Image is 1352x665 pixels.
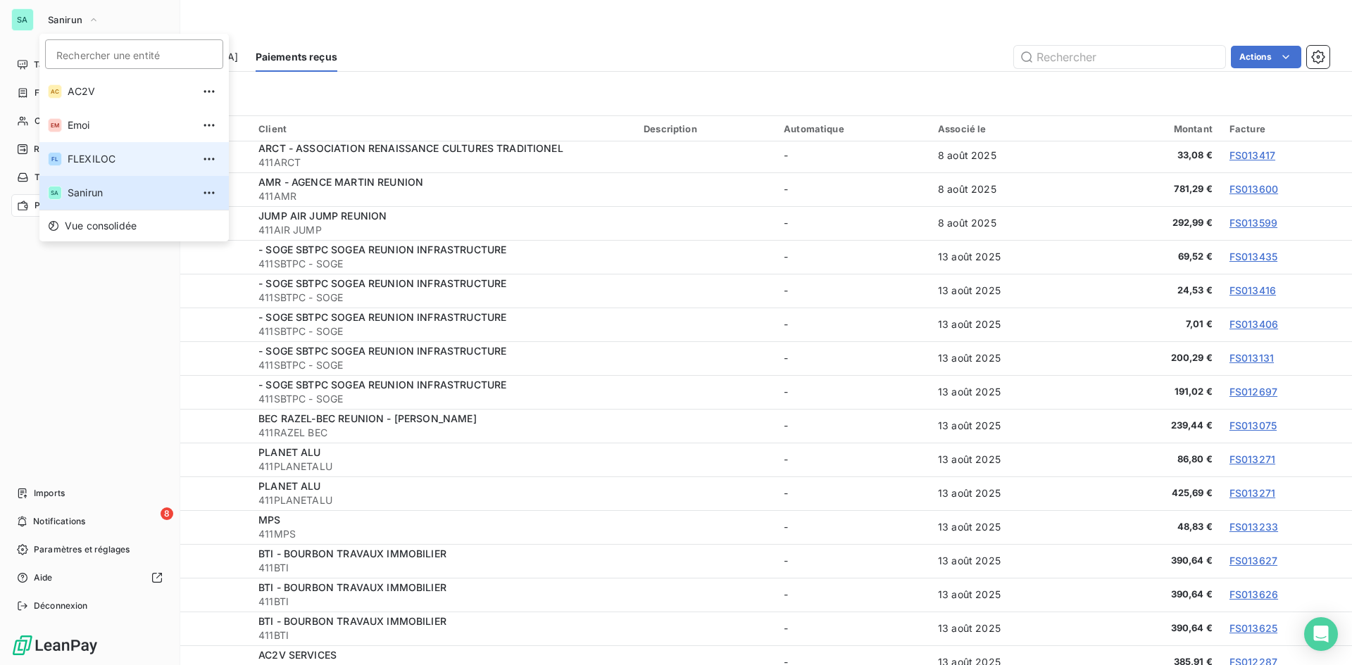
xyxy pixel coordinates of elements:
div: EM [48,118,62,132]
a: FS013435 [1229,251,1277,262]
a: Tableau de bord [11,53,168,76]
span: Déconnexion [34,600,88,612]
span: PLANET ALU [258,480,321,492]
td: 13 août 2025 [930,544,1088,578]
span: 411AMR [258,189,627,203]
span: JUMP AIR JUMP REUNION [258,210,387,222]
a: FS013626 [1229,588,1278,600]
div: Facture [1229,123,1344,134]
a: FS012697 [1229,386,1277,398]
a: FS013417 [1229,149,1275,161]
div: Description [644,123,767,134]
td: - [775,612,930,645]
td: - [775,206,930,240]
a: FS013625 [1229,622,1277,634]
span: 200,29 € [1096,351,1213,365]
a: Clients [11,110,168,132]
img: Logo LeanPay [11,634,99,657]
a: Tâches [11,166,168,189]
span: Tableau de bord [34,58,99,71]
a: FS013600 [1229,183,1278,195]
span: 411PLANETALU [258,460,627,474]
a: Paiements [11,194,168,217]
td: - [775,139,930,172]
span: 239,44 € [1096,419,1213,433]
div: Associé le [938,123,1079,134]
span: Tâches [35,171,64,184]
span: 411SBTPC - SOGE [258,257,627,271]
span: 411RAZEL BEC [258,426,627,440]
td: 13 août 2025 [930,612,1088,645]
td: - [775,476,930,510]
span: 390,64 € [1096,554,1213,568]
span: Notifications [33,515,85,528]
span: FLEXILOC [68,152,192,166]
span: - SOGE SBTPC SOGEA REUNION INFRASTRUCTURE [258,277,506,289]
td: - [775,172,930,206]
span: 411SBTPC - SOGE [258,358,627,372]
a: Paramètres et réglages [11,538,168,561]
span: Emoi [68,118,192,132]
span: Sanirun [68,186,192,200]
a: FS013075 [1229,419,1277,431]
span: 86,80 € [1096,452,1213,467]
span: - SOGE SBTPC SOGEA REUNION INFRASTRUCTURE [258,345,506,357]
td: 13 août 2025 [930,510,1088,544]
span: Sanirun [48,14,82,25]
td: - [775,578,930,612]
span: 8 [161,507,173,520]
td: - [775,240,930,274]
span: BTI - BOURBON TRAVAUX IMMOBILIER [258,581,446,593]
div: Client [258,123,627,134]
td: 13 août 2025 [930,443,1088,476]
td: - [775,510,930,544]
td: 13 août 2025 [930,240,1088,274]
span: AC2V [68,84,192,99]
span: 411SBTPC - SOGE [258,392,627,406]
span: - SOGE SBTPC SOGEA REUNION INFRASTRUCTURE [258,379,506,391]
td: 8 août 2025 [930,172,1088,206]
span: AC2V SERVICES [258,649,337,661]
span: Factures [35,87,70,99]
span: 69,52 € [1096,250,1213,264]
div: Automatique [784,123,921,134]
span: 191,02 € [1096,385,1213,399]
span: 292,99 € [1096,216,1213,230]
a: FS013416 [1229,284,1276,296]
a: Factures [11,82,168,104]
div: Open Intercom Messenger [1304,617,1338,651]
span: Clients [35,115,63,127]
div: Montant [1096,123,1213,134]
span: Vue consolidée [65,219,137,233]
input: placeholder [45,39,223,69]
span: Paramètres et réglages [34,543,130,556]
td: - [775,375,930,409]
td: 13 août 2025 [930,476,1088,510]
span: 781,29 € [1096,182,1213,196]
div: SA [48,186,62,200]
td: - [775,443,930,476]
td: 13 août 2025 [930,375,1088,409]
span: PLANET ALU [258,446,321,458]
td: 13 août 2025 [930,308,1088,341]
span: 48,83 € [1096,520,1213,534]
td: - [775,341,930,375]
td: 8 août 2025 [930,206,1088,240]
a: Imports [11,482,168,505]
span: 425,69 € [1096,486,1213,500]
span: 33,08 € [1096,148,1213,163]
span: MPS [258,514,280,526]
span: 411SBTPC - SOGE [258,324,627,338]
span: 411BTI [258,595,627,609]
span: 24,53 € [1096,284,1213,298]
div: SA [11,8,34,31]
td: - [775,308,930,341]
div: FL [48,152,62,166]
a: 26Relances [11,138,168,160]
span: 411SBTPC - SOGE [258,291,627,305]
span: 411MPS [258,527,627,541]
span: 7,01 € [1096,317,1213,331]
td: - [775,409,930,443]
a: FS013131 [1229,352,1274,364]
input: Rechercher [1014,46,1225,68]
